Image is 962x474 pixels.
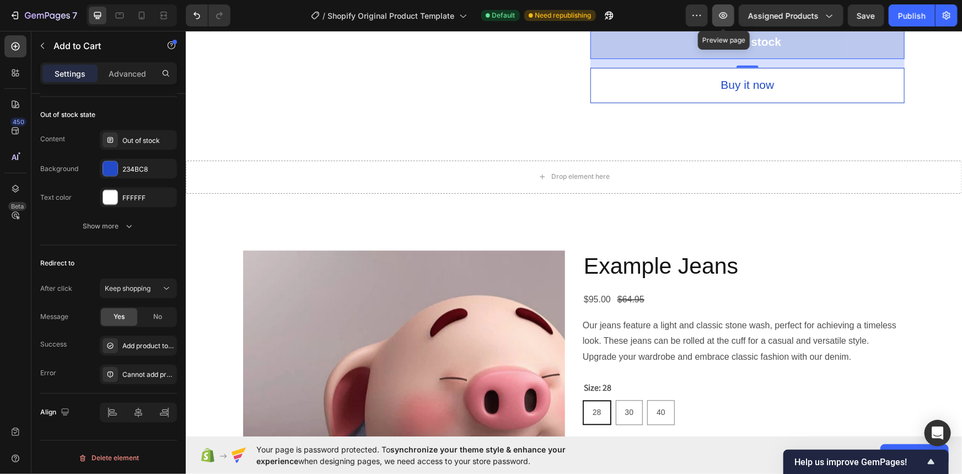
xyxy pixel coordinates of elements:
[256,445,566,466] span: synchronize your theme style & enhance your experience
[40,406,72,420] div: Align
[40,284,72,294] div: After click
[397,403,439,419] legend: Color: Blue
[40,216,177,236] button: Show more
[153,312,162,322] span: No
[40,110,95,120] div: Out of stock state
[492,10,515,20] span: Default
[323,10,326,22] span: /
[8,202,26,211] div: Beta
[122,193,174,203] div: FFFFFF
[72,9,77,22] p: 7
[40,450,177,467] button: Delete element
[397,220,719,252] h2: Example Jeans
[83,221,135,232] div: Show more
[40,193,72,203] div: Text color
[40,134,65,144] div: Content
[4,4,82,26] button: 7
[439,377,448,386] span: 30
[186,4,230,26] div: Undo/Redo
[471,377,480,386] span: 40
[100,279,177,299] button: Keep shopping
[78,452,139,465] div: Delete element
[898,10,926,22] div: Publish
[925,420,951,446] div: Open Intercom Messenger
[40,369,56,379] div: Error
[848,4,884,26] button: Save
[794,455,938,468] button: Show survey - Help us improve GemPages!
[114,312,125,322] span: Yes
[122,136,174,146] div: Out of stock
[186,31,962,436] iframe: Design area
[397,260,426,279] div: $95.00
[53,39,147,52] p: Add to Cart
[739,4,843,26] button: Assigned Products
[55,68,85,79] p: Settings
[122,370,174,380] div: Cannot add product to cart
[10,118,26,126] div: 450
[528,2,596,20] div: Out of stock
[857,11,875,20] span: Save
[40,164,78,174] div: Background
[328,10,455,22] span: Shopify Original Product Template
[535,46,589,63] div: Buy it now
[405,37,719,72] button: Buy it now
[397,350,427,365] legend: Size: 28
[40,340,67,350] div: Success
[105,284,151,292] span: Keep shopping
[748,10,819,22] span: Assigned Products
[407,377,416,386] span: 28
[122,164,174,174] div: 234BC8
[109,68,146,79] p: Advanced
[880,444,949,466] button: Allow access
[535,10,592,20] span: Need republishing
[794,457,925,467] span: Help us improve GemPages!
[256,444,609,467] span: Your page is password protected. To when designing pages, we need access to your store password.
[40,258,74,268] div: Redirect to
[40,312,68,322] div: Message
[889,4,935,26] button: Publish
[431,260,460,279] div: $64.95
[397,290,711,332] p: Our jeans feature a light and classic stone wash, perfect for achieving a timeless look. These je...
[366,142,424,151] div: Drop element here
[122,342,174,351] div: Add product to cart successfully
